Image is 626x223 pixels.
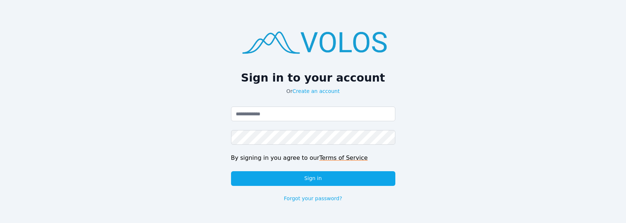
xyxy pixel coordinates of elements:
[231,154,395,162] div: By signing in you agree to our
[319,154,368,161] a: Terms of Service
[284,195,342,202] a: Forgot your password?
[231,71,395,84] h2: Sign in to your account
[293,88,340,94] a: Create an account
[231,171,395,186] button: Sign in
[231,21,395,62] img: logo.png
[231,87,395,95] p: Or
